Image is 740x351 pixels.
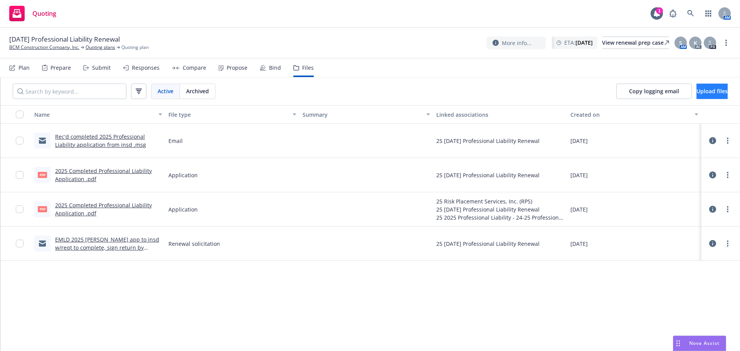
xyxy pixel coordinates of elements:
[433,105,567,124] button: Linked associations
[570,171,588,179] span: [DATE]
[50,65,71,71] div: Prepare
[32,10,56,17] span: Quoting
[302,65,314,71] div: Files
[303,111,422,119] div: Summary
[689,340,720,346] span: Nova Assist
[673,336,726,351] button: Nova Assist
[168,171,198,179] span: Application
[86,44,115,51] a: Quoting plans
[16,205,24,213] input: Toggle Row Selected
[168,111,288,119] div: File type
[602,37,669,49] a: View renewal prep case
[723,136,732,145] a: more
[570,205,588,213] span: [DATE]
[13,84,126,99] input: Search by keyword...
[92,65,111,71] div: Submit
[299,105,434,124] button: Summary
[55,133,146,148] a: Rec'd completed 2025 Professional Liability application from insd .msg
[55,202,152,217] a: 2025 Completed Professional Liability Application .pdf
[436,171,540,179] div: 25 [DATE] Professional Liability Renewal
[55,167,152,183] a: 2025 Completed Professional Liability Application .pdf
[570,137,588,145] span: [DATE]
[564,39,593,47] span: ETA :
[436,137,540,145] div: 25 [DATE] Professional Liability Renewal
[665,6,681,21] a: Report a Bug
[656,7,663,14] div: 1
[132,65,160,71] div: Responses
[502,39,531,47] span: More info...
[673,336,683,351] div: Drag to move
[436,111,564,119] div: Linked associations
[227,65,247,71] div: Propose
[18,65,30,71] div: Plan
[721,38,731,47] a: more
[694,39,697,47] span: K
[9,35,120,44] span: [DATE] Professional Liability Renewal
[701,6,716,21] a: Switch app
[486,37,546,49] button: More info...
[567,105,701,124] button: Created on
[436,240,540,248] div: 25 [DATE] Professional Liability Renewal
[168,137,183,145] span: Email
[31,105,165,124] button: Name
[16,137,24,144] input: Toggle Row Selected
[186,87,209,95] span: Archived
[168,205,198,213] span: Application
[629,87,679,95] span: Copy logging email
[679,39,682,47] span: S
[9,44,79,51] a: BCM Construction Company, Inc.
[570,240,588,248] span: [DATE]
[38,206,47,212] span: pdf
[16,240,24,247] input: Toggle Row Selected
[616,84,692,99] button: Copy logging email
[436,197,564,205] div: 25 Risk Placement Services, Inc. (RPS)
[575,39,593,46] strong: [DATE]
[16,171,24,179] input: Toggle Row Selected
[696,84,728,99] button: Upload files
[696,87,728,95] span: Upload files
[16,111,24,118] input: Select all
[436,205,564,213] div: 25 [DATE] Professional Liability Renewal
[158,87,173,95] span: Active
[6,3,59,24] a: Quoting
[570,111,690,119] div: Created on
[436,213,564,222] div: 25 2025 Professional Liability - 24-25 Professional Liability Policy
[165,105,299,124] button: File type
[38,172,47,178] span: pdf
[723,170,732,180] a: more
[723,239,732,248] a: more
[168,240,220,248] span: Renewal solicitation
[183,65,206,71] div: Compare
[723,205,732,214] a: more
[55,236,159,259] a: EMLD 2025 [PERSON_NAME] app to insd w/reqt to complete, sign return by [DATE].msg
[34,111,154,119] div: Name
[269,65,281,71] div: Bind
[683,6,698,21] a: Search
[121,44,149,51] span: Quoting plan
